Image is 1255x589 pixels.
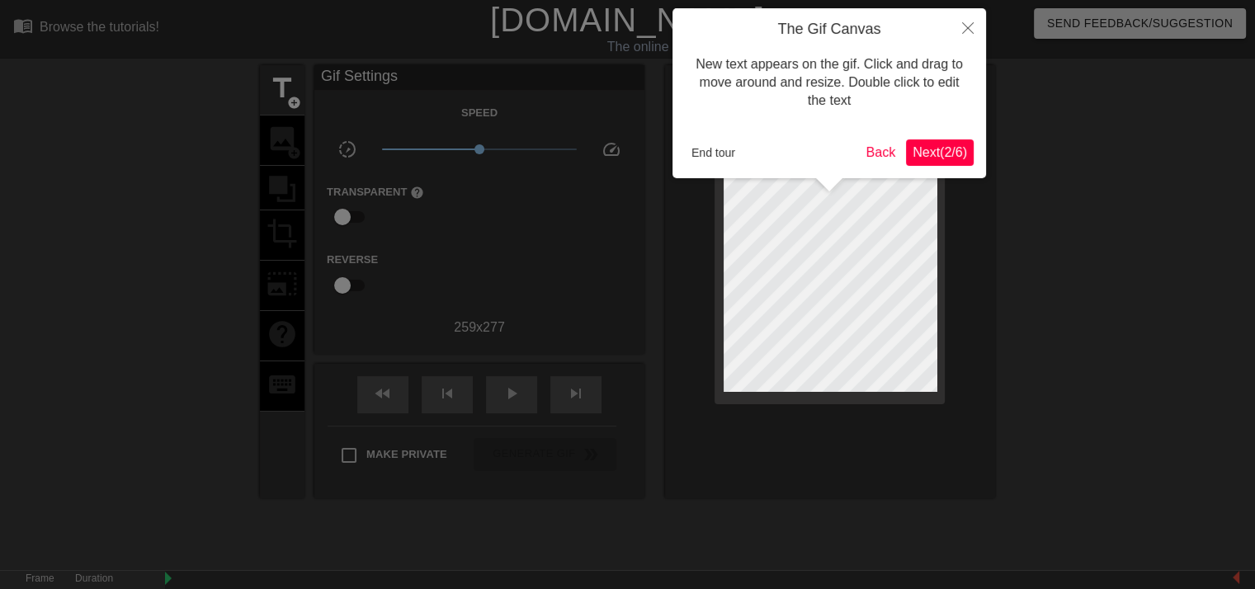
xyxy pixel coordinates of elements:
[950,8,986,46] button: Close
[906,139,974,166] button: Next
[685,140,742,165] button: End tour
[913,145,967,159] span: Next ( 2 / 6 )
[860,139,903,166] button: Back
[685,21,974,39] h4: The Gif Canvas
[685,39,974,127] div: New text appears on the gif. Click and drag to move around and resize. Double click to edit the text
